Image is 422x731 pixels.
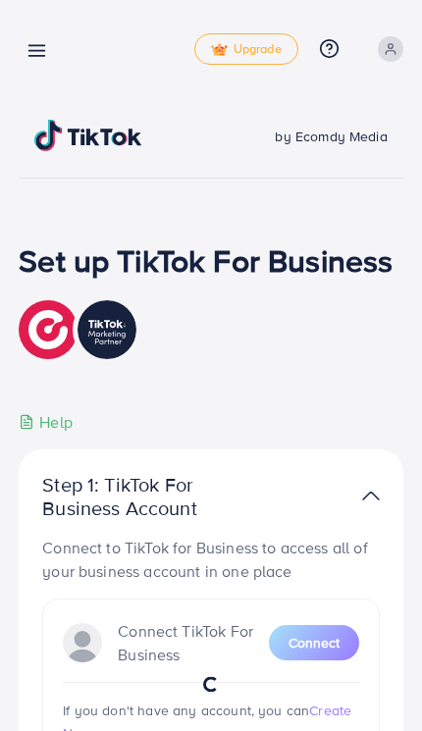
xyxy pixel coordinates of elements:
a: tickUpgrade [194,33,298,65]
img: tick [211,43,228,57]
div: Help [19,411,73,434]
img: TikTok partner [19,295,141,364]
img: TikTok partner [362,482,380,510]
h1: Set up TikTok For Business [19,241,393,279]
p: Step 1: TikTok For Business Account [42,473,256,520]
span: by Ecomdy Media [275,127,387,146]
span: Upgrade [211,42,282,57]
img: TikTok [34,120,142,151]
